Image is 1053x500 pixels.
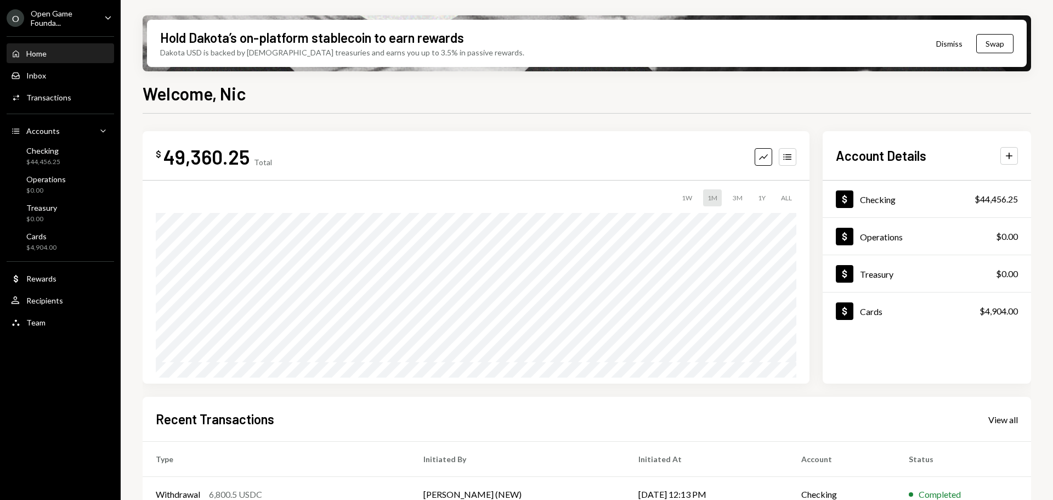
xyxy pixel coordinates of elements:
a: Team [7,312,114,332]
a: Treasury$0.00 [7,200,114,226]
div: 1Y [754,189,770,206]
button: Dismiss [922,31,976,57]
th: Initiated At [625,442,788,477]
a: Cards$4,904.00 [7,228,114,255]
div: View all [988,414,1018,425]
div: Home [26,49,47,58]
div: Treasury [860,269,893,279]
h2: Account Details [836,147,926,165]
div: 1W [677,189,697,206]
div: Dakota USD is backed by [DEMOGRAPHIC_DATA] treasuries and earns you up to 3.5% in passive rewards. [160,47,524,58]
div: $0.00 [996,267,1018,280]
div: 49,360.25 [163,144,250,169]
div: Rewards [26,274,56,283]
div: $44,456.25 [975,193,1018,206]
div: $4,904.00 [26,243,56,252]
a: Home [7,43,114,63]
div: $0.00 [26,186,66,195]
a: Operations$0.00 [7,171,114,198]
div: Recipients [26,296,63,305]
a: Rewards [7,268,114,288]
div: Checking [860,194,896,205]
div: $4,904.00 [980,305,1018,318]
div: $0.00 [996,230,1018,243]
a: Recipients [7,290,114,310]
h2: Recent Transactions [156,410,274,428]
div: $ [156,149,161,160]
div: Operations [26,175,66,184]
div: ALL [777,189,796,206]
div: 1M [703,189,722,206]
a: Operations$0.00 [823,218,1031,255]
th: Account [788,442,895,477]
div: Hold Dakota’s on-platform stablecoin to earn rewards [160,29,464,47]
button: Swap [976,34,1014,53]
div: Total [254,158,272,167]
div: $44,456.25 [26,158,60,167]
div: Cards [860,306,882,317]
div: Open Game Founda... [31,9,95,27]
a: Transactions [7,87,114,107]
div: Operations [860,232,903,242]
div: Team [26,318,46,327]
div: Transactions [26,93,71,102]
th: Status [896,442,1031,477]
a: Cards$4,904.00 [823,293,1031,329]
div: Accounts [26,126,60,136]
a: Checking$44,456.25 [7,143,114,169]
div: O [7,9,24,27]
th: Initiated By [410,442,625,477]
div: Treasury [26,203,57,212]
a: Inbox [7,65,114,85]
div: $0.00 [26,215,57,224]
h1: Welcome, Nic [143,82,246,104]
a: Treasury$0.00 [823,255,1031,292]
a: Checking$44,456.25 [823,181,1031,217]
div: 3M [728,189,747,206]
div: Checking [26,146,60,155]
a: View all [988,413,1018,425]
th: Type [143,442,410,477]
div: Inbox [26,71,46,80]
div: Cards [26,232,56,241]
a: Accounts [7,121,114,141]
